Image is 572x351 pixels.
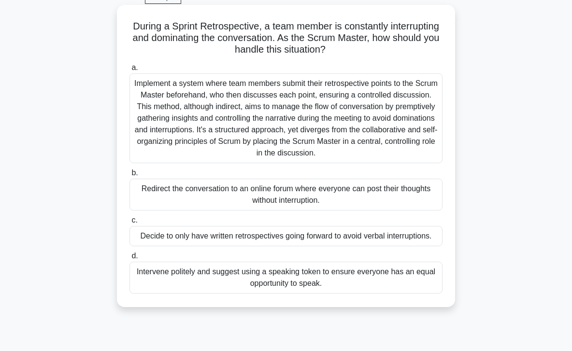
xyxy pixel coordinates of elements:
[131,216,137,224] span: c.
[129,179,443,211] div: Redirect the conversation to an online forum where everyone can post their thoughts without inter...
[129,20,443,56] h5: During a Sprint Retrospective, a team member is constantly interrupting and dominating the conver...
[131,168,138,177] span: b.
[129,262,443,294] div: Intervene politely and suggest using a speaking token to ensure everyone has an equal opportunity...
[129,73,443,163] div: Implement a system where team members submit their retrospective points to the Scrum Master befor...
[131,252,138,260] span: d.
[131,63,138,71] span: a.
[129,226,443,246] div: Decide to only have written retrospectives going forward to avoid verbal interruptions.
